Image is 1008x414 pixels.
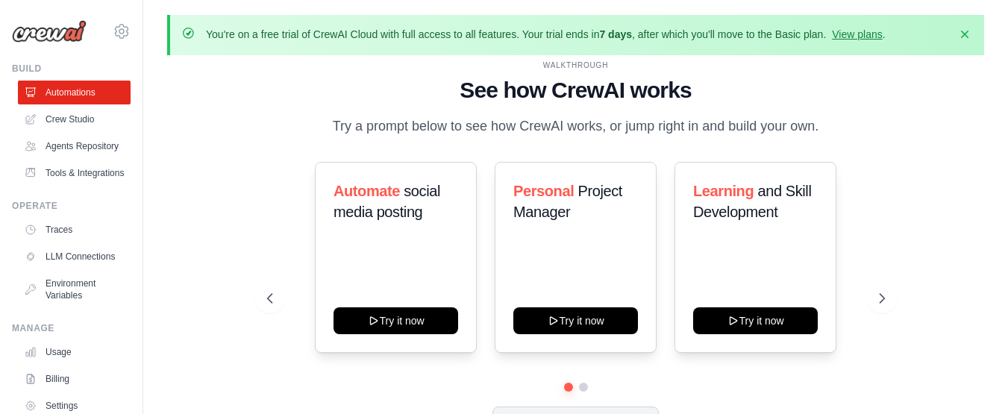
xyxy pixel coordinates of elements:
a: Usage [18,340,131,364]
span: Project Manager [513,183,622,220]
div: Manage [12,322,131,334]
a: Agents Repository [18,134,131,158]
div: Operate [12,200,131,212]
div: Build [12,63,131,75]
span: Automate [334,183,400,199]
a: Billing [18,367,131,391]
span: Personal [513,183,574,199]
strong: 7 days [599,28,632,40]
p: You're on a free trial of CrewAI Cloud with full access to all features. Your trial ends in , aft... [206,27,886,42]
span: and Skill Development [693,183,811,220]
a: Traces [18,218,131,242]
div: WALKTHROUGH [267,60,885,71]
button: Try it now [693,307,818,334]
p: Try a prompt below to see how CrewAI works, or jump right in and build your own. [325,116,827,137]
span: social media posting [334,183,440,220]
a: Environment Variables [18,272,131,307]
span: Learning [693,183,754,199]
img: Logo [12,20,87,43]
a: LLM Connections [18,245,131,269]
a: Crew Studio [18,107,131,131]
a: Tools & Integrations [18,161,131,185]
a: View plans [832,28,882,40]
button: Try it now [513,307,638,334]
button: Try it now [334,307,458,334]
h1: See how CrewAI works [267,77,885,104]
a: Automations [18,81,131,104]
